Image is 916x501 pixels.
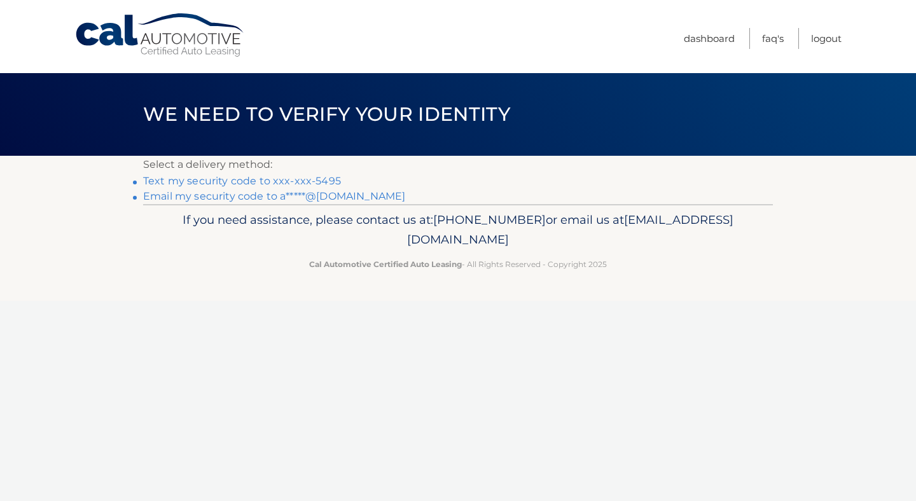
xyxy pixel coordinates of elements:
a: Email my security code to a*****@[DOMAIN_NAME] [143,190,405,202]
strong: Cal Automotive Certified Auto Leasing [309,259,462,269]
p: Select a delivery method: [143,156,773,174]
span: We need to verify your identity [143,102,510,126]
a: Dashboard [684,28,735,49]
a: FAQ's [762,28,784,49]
a: Text my security code to xxx-xxx-5495 [143,175,341,187]
p: If you need assistance, please contact us at: or email us at [151,210,765,251]
p: - All Rights Reserved - Copyright 2025 [151,257,765,271]
a: Logout [811,28,842,49]
a: Cal Automotive [74,13,246,58]
span: [PHONE_NUMBER] [433,212,546,227]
